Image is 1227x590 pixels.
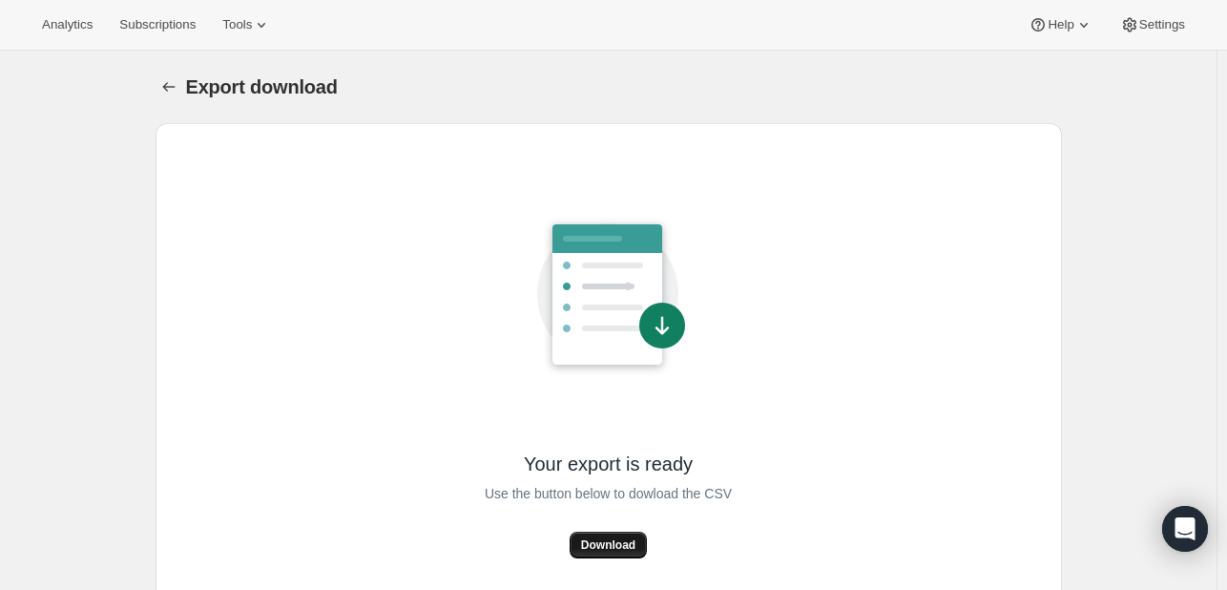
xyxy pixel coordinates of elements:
span: Export download [186,76,338,97]
button: Analytics [31,11,104,38]
span: Tools [222,17,252,32]
button: Download [570,532,647,558]
button: Settings [1109,11,1196,38]
span: Analytics [42,17,93,32]
span: Download [581,537,635,553]
span: Your export is ready [524,452,693,476]
span: Settings [1139,17,1185,32]
button: Tools [211,11,282,38]
span: Help [1048,17,1073,32]
button: Subscriptions [108,11,207,38]
span: Use the button below to dowload the CSV [485,482,732,505]
button: Export download [156,74,182,100]
button: Help [1017,11,1104,38]
div: Open Intercom Messenger [1162,506,1208,552]
span: Subscriptions [119,17,196,32]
